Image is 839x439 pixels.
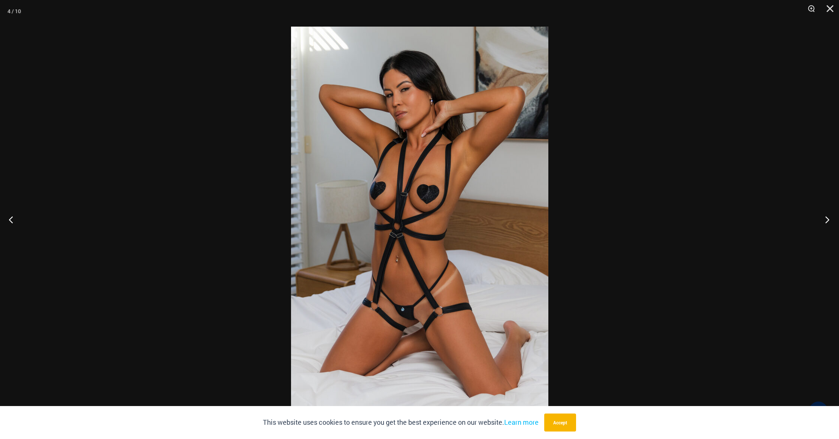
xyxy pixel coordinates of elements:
p: This website uses cookies to ensure you get the best experience on our website. [263,417,539,428]
img: Truth or Dare Black 1905 Bodysuit 611 Micro 01 [291,27,548,412]
a: Learn more [504,418,539,427]
button: Accept [544,414,576,432]
div: 4 / 10 [7,6,21,17]
button: Next [811,201,839,238]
